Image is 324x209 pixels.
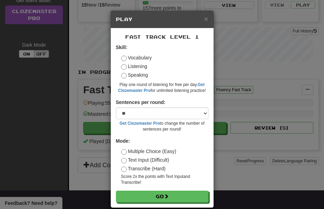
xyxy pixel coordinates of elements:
label: Listening [121,63,147,70]
label: Transcribe (Hard) [121,165,166,172]
input: Vocabulary [121,56,127,61]
label: Vocabulary [121,54,152,61]
button: Close [204,15,208,22]
input: Listening [121,64,127,70]
h5: Play [116,16,208,23]
span: × [204,15,208,23]
input: Transcribe (Hard) [121,167,127,172]
label: Sentences per round: [116,99,166,106]
input: Text Input (Difficult) [121,158,127,163]
a: Get Clozemaster Pro [120,121,160,126]
input: Multiple Choice (Easy) [121,149,127,155]
input: Speaking [121,73,127,78]
small: Score 2x the points with Text Input and Transcribe ! [121,174,208,186]
label: Text Input (Difficult) [121,156,169,163]
button: Go [116,191,208,202]
span: Fast Track Level 1 [125,34,199,40]
label: Multiple Choice (Easy) [121,148,176,155]
strong: Mode: [116,138,130,144]
strong: Skill: [116,45,127,50]
small: Play one round of listening for free per day. for unlimited listening practice! [116,82,208,94]
small: to change the number of sentences per round! [116,121,208,132]
label: Speaking [121,72,148,78]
